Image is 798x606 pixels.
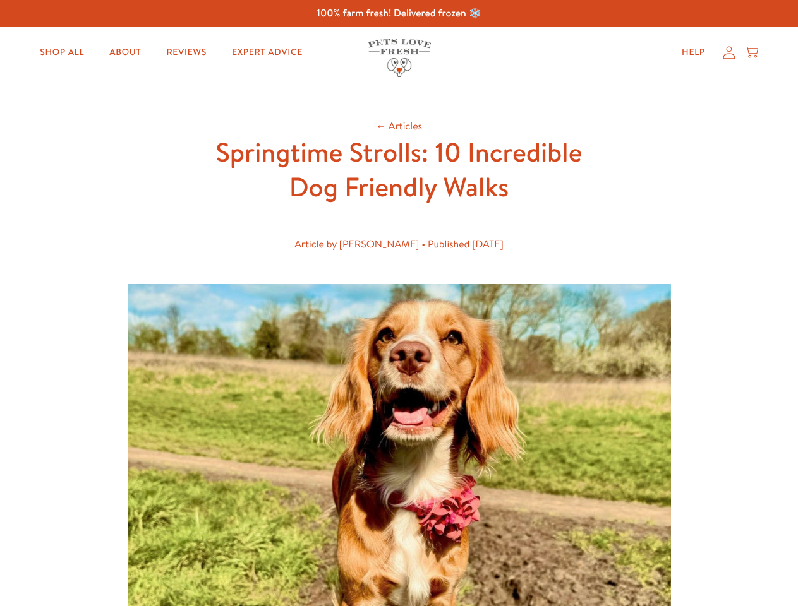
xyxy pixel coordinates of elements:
[30,40,94,65] a: Shop All
[368,39,431,77] img: Pets Love Fresh
[217,236,581,253] div: Article by [PERSON_NAME] • Published [DATE]
[156,40,216,65] a: Reviews
[672,40,715,65] a: Help
[197,135,602,204] h1: Springtime Strolls: 10 Incredible Dog Friendly Walks
[376,119,422,133] a: ← Articles
[222,40,313,65] a: Expert Advice
[99,40,151,65] a: About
